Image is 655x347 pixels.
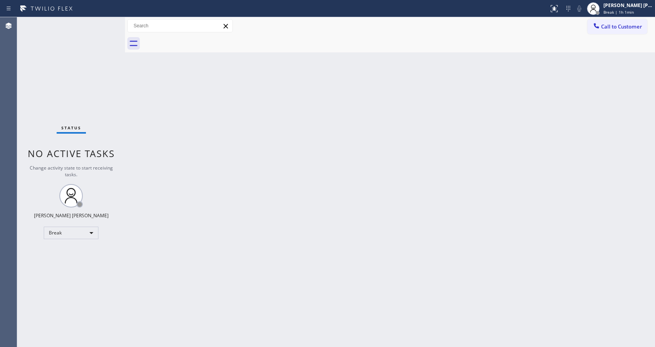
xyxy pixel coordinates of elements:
span: Call to Customer [601,23,642,30]
span: Status [61,125,81,131]
span: Change activity state to start receiving tasks. [30,165,113,178]
span: Break | 1h 1min [603,9,634,15]
button: Mute [574,3,585,14]
div: [PERSON_NAME] [PERSON_NAME] [603,2,653,9]
div: Break [44,227,98,239]
button: Call to Customer [587,19,647,34]
input: Search [128,20,232,32]
div: [PERSON_NAME] [PERSON_NAME] [34,212,109,219]
span: No active tasks [28,147,115,160]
